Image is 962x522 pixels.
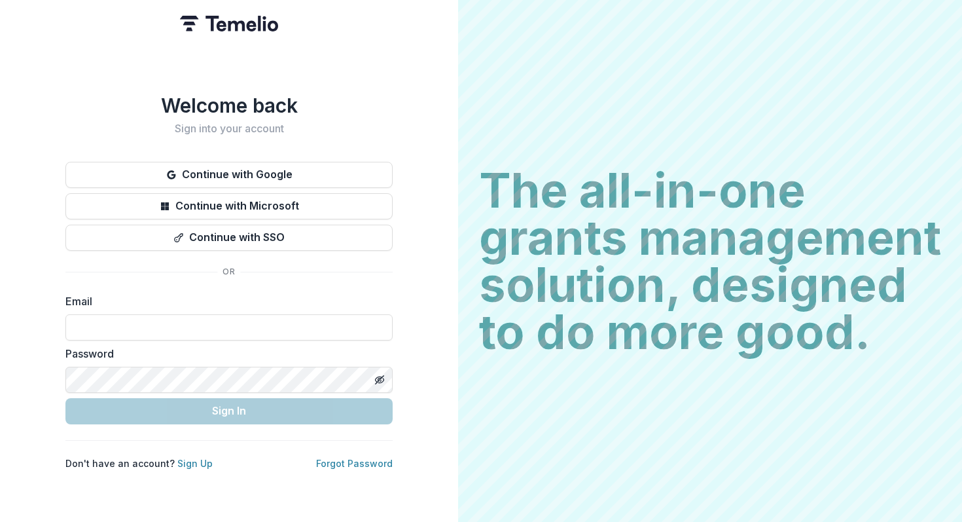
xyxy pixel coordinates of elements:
[65,94,393,117] h1: Welcome back
[65,346,385,362] label: Password
[369,369,390,390] button: Toggle password visibility
[65,193,393,219] button: Continue with Microsoft
[316,458,393,469] a: Forgot Password
[180,16,278,31] img: Temelio
[65,457,213,470] p: Don't have an account?
[65,398,393,424] button: Sign In
[65,225,393,251] button: Continue with SSO
[177,458,213,469] a: Sign Up
[65,122,393,135] h2: Sign into your account
[65,293,385,309] label: Email
[65,162,393,188] button: Continue with Google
